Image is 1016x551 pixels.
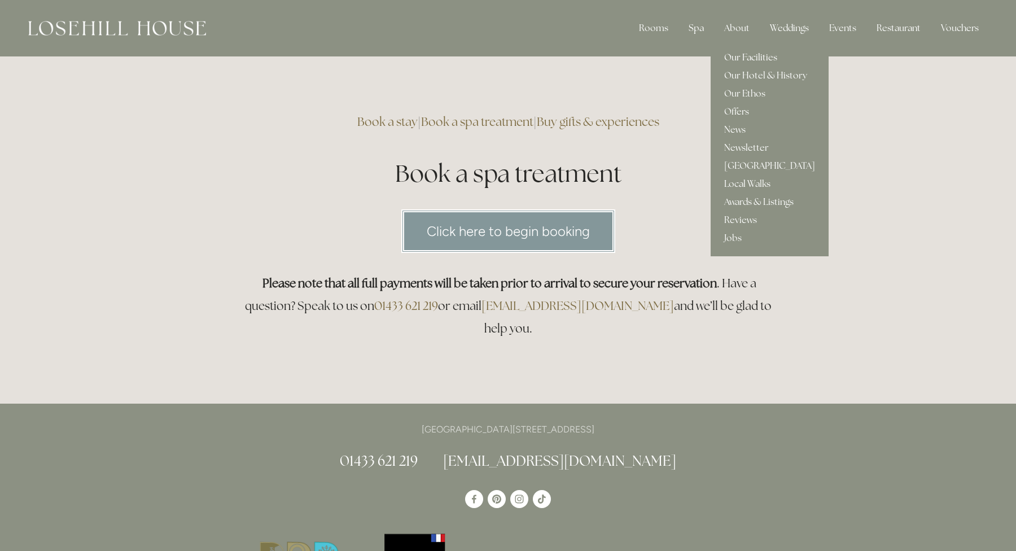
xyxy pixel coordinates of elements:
a: Our Ethos [711,85,829,103]
h3: . Have a question? Speak to us on or email and we’ll be glad to help you. [238,272,778,340]
a: News [711,121,829,139]
div: Weddings [761,17,818,40]
a: Pinterest [488,490,506,508]
div: Spa [680,17,713,40]
a: 01433 621 219 [374,298,438,313]
strong: Please note that all full payments will be taken prior to arrival to secure your reservation [262,275,717,291]
a: [EMAIL_ADDRESS][DOMAIN_NAME] [443,452,676,470]
a: Our Facilities [711,49,829,67]
a: Reviews [711,211,829,229]
a: Losehill House Hotel & Spa [465,490,483,508]
a: Buy gifts & experiences [537,114,659,129]
a: Newsletter [711,139,829,157]
a: Awards & Listings [711,193,829,211]
div: About [715,17,759,40]
h3: | | [238,111,778,133]
a: Vouchers [932,17,988,40]
p: [GEOGRAPHIC_DATA][STREET_ADDRESS] [238,422,778,437]
a: Jobs [711,229,829,247]
a: Instagram [510,490,528,508]
a: Book a spa treatment [421,114,533,129]
a: Local Walks [711,175,829,193]
div: Rooms [630,17,677,40]
h1: Book a spa treatment [238,157,778,190]
a: 01433 621 219 [340,452,418,470]
img: Losehill House [28,21,206,36]
a: Click here to begin booking [401,209,615,253]
a: TikTok [533,490,551,508]
a: Our Hotel & History [711,67,829,85]
div: Restaurant [868,17,930,40]
a: Offers [711,103,829,121]
a: Book a stay [357,114,418,129]
div: Events [820,17,865,40]
a: [GEOGRAPHIC_DATA] [711,157,829,175]
a: [EMAIL_ADDRESS][DOMAIN_NAME] [481,298,674,313]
